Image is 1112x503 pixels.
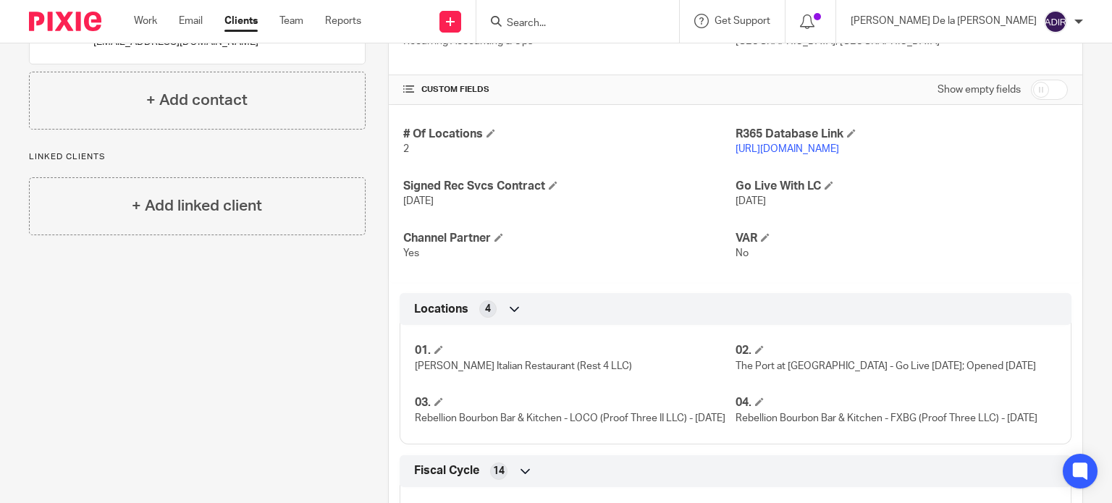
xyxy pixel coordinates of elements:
[415,413,725,423] span: Rebellion Bourbon Bar & Kitchen - LOCO (Proof Three II LLC) - [DATE]
[415,343,736,358] h4: 01.
[415,395,736,410] h4: 03.
[403,231,736,246] h4: Channel Partner
[736,179,1068,194] h4: Go Live With LC
[414,302,468,317] span: Locations
[938,83,1021,97] label: Show empty fields
[414,463,479,478] span: Fiscal Cycle
[493,464,505,478] span: 14
[736,248,749,258] span: No
[403,179,736,194] h4: Signed Rec Svcs Contract
[146,89,248,111] h4: + Add contact
[1044,10,1067,33] img: svg%3E
[403,84,736,96] h4: CUSTOM FIELDS
[224,14,258,28] a: Clients
[736,361,1036,371] span: The Port at [GEOGRAPHIC_DATA] - Go Live [DATE]; Opened [DATE]
[736,144,839,154] a: [URL][DOMAIN_NAME]
[134,14,157,28] a: Work
[736,413,1037,423] span: Rebellion Bourbon Bar & Kitchen - FXBG (Proof Three LLC) - [DATE]
[403,196,434,206] span: [DATE]
[403,127,736,142] h4: # Of Locations
[403,144,409,154] span: 2
[485,302,491,316] span: 4
[132,195,262,217] h4: + Add linked client
[325,14,361,28] a: Reports
[415,361,632,371] span: [PERSON_NAME] Italian Restaurant (Rest 4 LLC)
[736,231,1068,246] h4: VAR
[29,12,101,31] img: Pixie
[851,14,1037,28] p: [PERSON_NAME] De la [PERSON_NAME]
[736,196,766,206] span: [DATE]
[179,14,203,28] a: Email
[736,127,1068,142] h4: R365 Database Link
[505,17,636,30] input: Search
[29,151,366,163] p: Linked clients
[279,14,303,28] a: Team
[736,343,1056,358] h4: 02.
[736,395,1056,410] h4: 04.
[403,248,419,258] span: Yes
[715,16,770,26] span: Get Support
